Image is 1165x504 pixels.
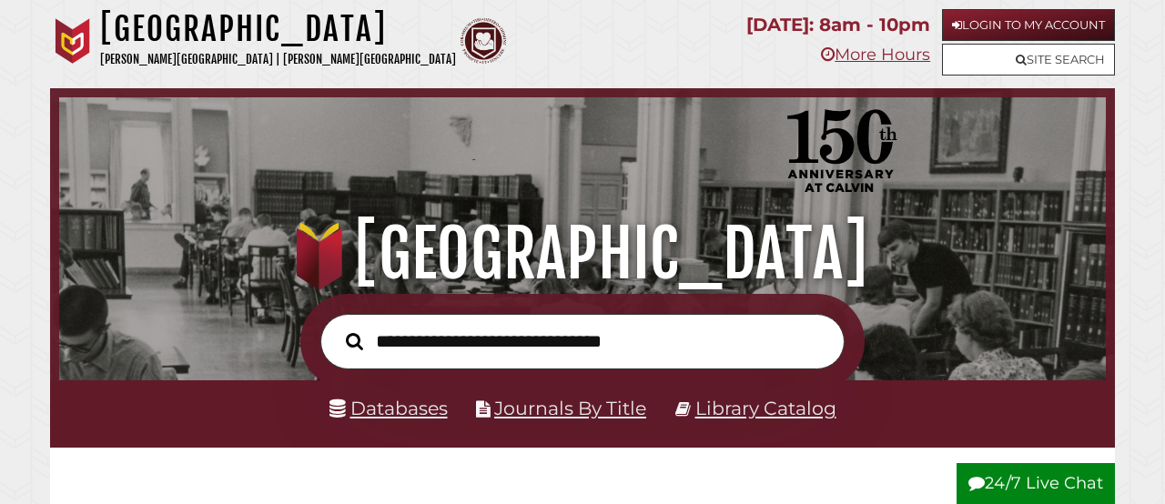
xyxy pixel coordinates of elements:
a: Journals By Title [494,397,646,419]
img: Calvin University [50,18,96,64]
a: Login to My Account [942,9,1115,41]
a: Site Search [942,44,1115,76]
a: Databases [329,397,448,419]
p: [PERSON_NAME][GEOGRAPHIC_DATA] | [PERSON_NAME][GEOGRAPHIC_DATA] [100,49,456,70]
a: More Hours [821,45,930,65]
img: Calvin Theological Seminary [461,18,506,64]
i: Search [346,332,363,350]
button: Search [337,328,372,354]
h1: [GEOGRAPHIC_DATA] [100,9,456,49]
p: [DATE]: 8am - 10pm [746,9,930,41]
a: Library Catalog [695,397,836,419]
h1: [GEOGRAPHIC_DATA] [76,214,1089,294]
